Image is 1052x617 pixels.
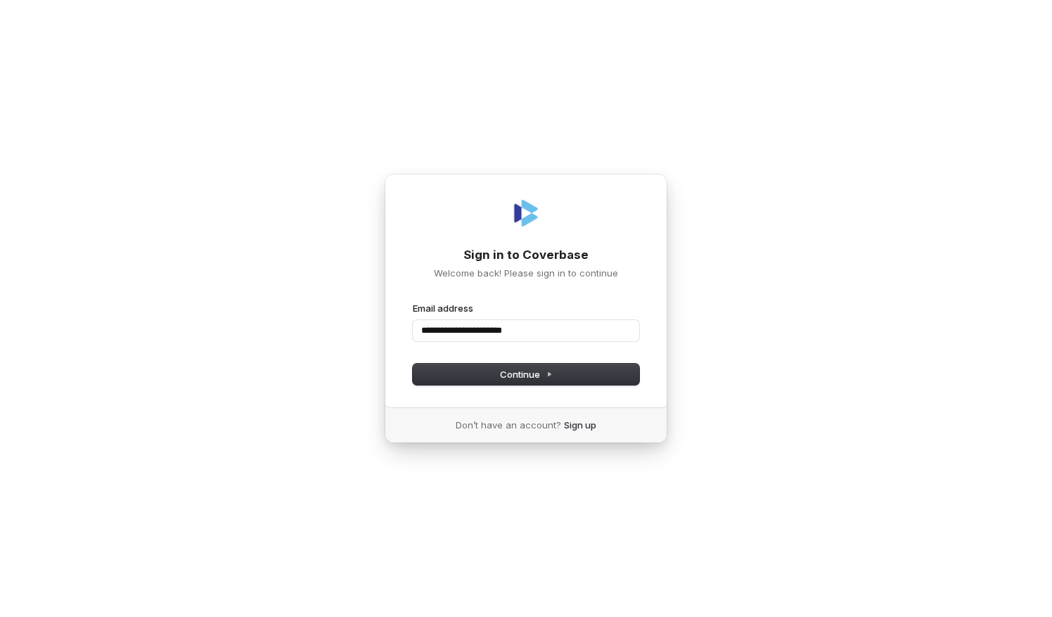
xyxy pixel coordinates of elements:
[456,419,561,431] span: Don’t have an account?
[413,267,639,279] p: Welcome back! Please sign in to continue
[564,419,596,431] a: Sign up
[413,302,473,314] label: Email address
[413,247,639,264] h1: Sign in to Coverbase
[509,196,543,230] img: Coverbase
[413,364,639,385] button: Continue
[500,368,553,381] span: Continue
